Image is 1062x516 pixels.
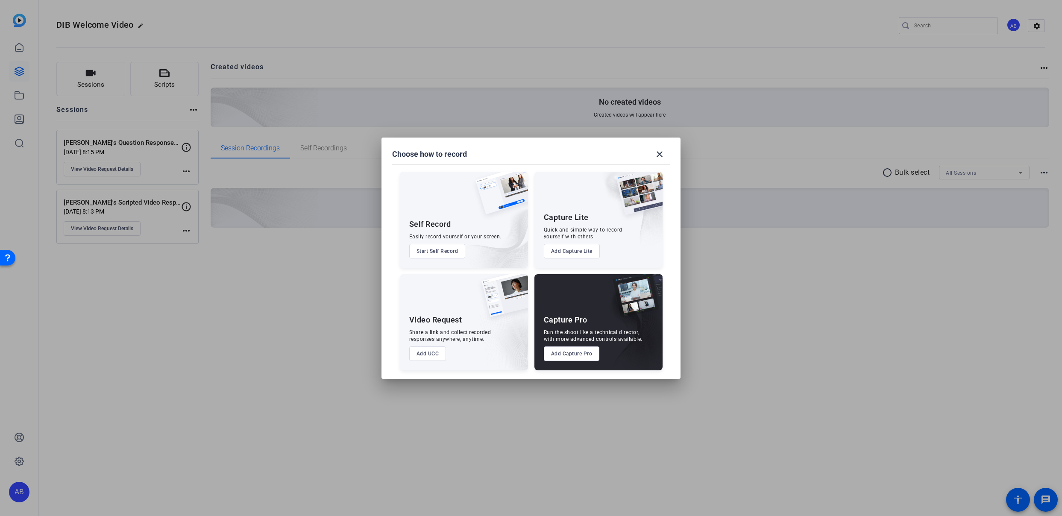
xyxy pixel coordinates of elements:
img: ugc-content.png [475,274,528,326]
h1: Choose how to record [392,149,467,159]
div: Quick and simple way to record yourself with others. [544,226,622,240]
button: Add UGC [409,346,446,361]
img: embarkstudio-ugc-content.png [478,301,528,370]
img: capture-lite.png [610,172,663,224]
button: Add Capture Lite [544,244,600,258]
mat-icon: close [654,149,665,159]
div: Video Request [409,315,462,325]
div: Share a link and collect recorded responses anywhere, anytime. [409,329,491,343]
div: Easily record yourself or your screen. [409,233,502,240]
div: Capture Lite [544,212,589,223]
div: Run the shoot like a technical director, with more advanced controls available. [544,329,642,343]
img: self-record.png [469,172,528,223]
img: embarkstudio-self-record.png [454,190,528,268]
img: capture-pro.png [606,274,663,326]
div: Capture Pro [544,315,587,325]
img: embarkstudio-capture-pro.png [599,285,663,370]
img: embarkstudio-capture-lite.png [586,172,663,257]
button: Start Self Record [409,244,466,258]
div: Self Record [409,219,451,229]
button: Add Capture Pro [544,346,600,361]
